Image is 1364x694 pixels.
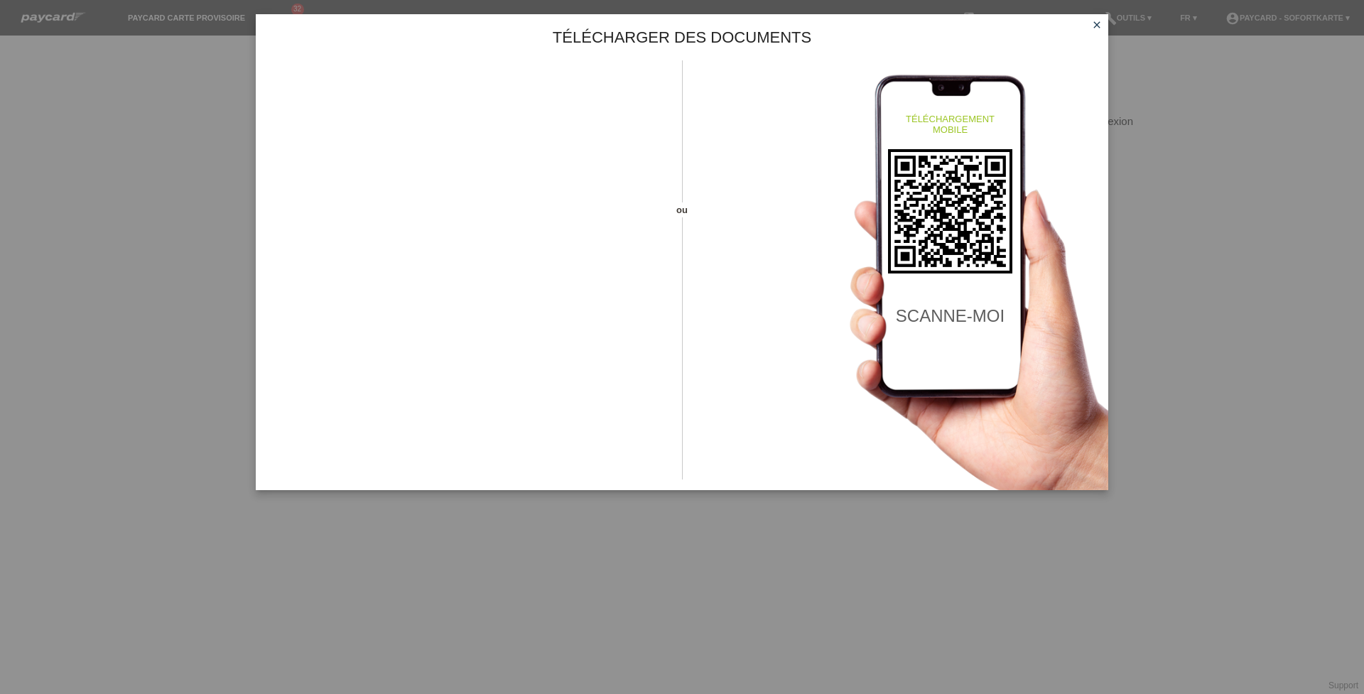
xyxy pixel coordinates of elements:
h1: Télécharger des documents [256,28,1108,46]
span: ou [657,202,707,217]
a: close [1088,18,1106,34]
i: close [1091,19,1103,31]
h4: téléchargement mobile [888,114,1012,135]
h2: scanne-moi [888,309,1012,330]
iframe: Upload [277,96,657,451]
